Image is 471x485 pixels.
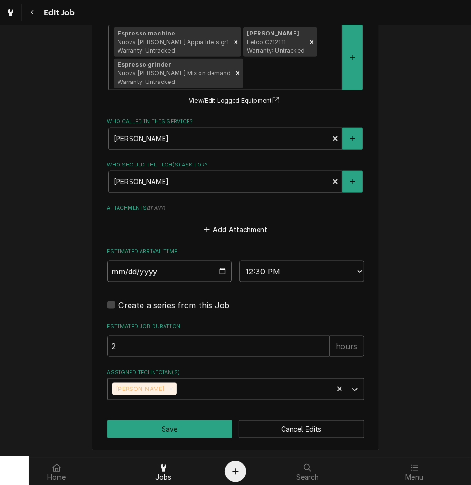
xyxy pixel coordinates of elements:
div: Button Group Row [107,420,364,438]
label: Estimated Arrival Time [107,248,364,256]
strong: Espresso grinder [118,61,172,68]
button: Add Attachment [202,223,269,236]
button: Create New Contact [342,128,363,150]
button: Cancel Edits [239,420,364,438]
span: Nuova [PERSON_NAME] Appia life s gr1 Warranty: Untracked [118,38,229,54]
div: Estimated Job Duration [107,323,364,357]
div: Remove [object Object] [231,27,241,57]
button: Create New Contact [342,171,363,193]
label: Who should the tech(s) ask for? [107,161,364,169]
div: Assigned Technician(s) [107,369,364,400]
strong: [PERSON_NAME] [247,30,299,37]
svg: Create New Equipment [350,54,355,61]
span: Home [47,473,66,481]
div: Remove [object Object] [306,27,317,57]
div: Remove Damon Rinehart [166,383,177,395]
label: Assigned Technician(s) [107,369,364,377]
svg: Create New Contact [350,135,355,142]
span: Jobs [155,473,172,481]
a: Menu [362,460,468,483]
a: Home [4,460,110,483]
button: Create New Equipment [342,25,363,90]
div: Estimated Arrival Time [107,248,364,282]
span: Edit Job [41,6,75,19]
svg: Create New Contact [350,178,355,185]
select: Time Select [239,261,364,282]
label: Estimated Job Duration [107,323,364,331]
div: Who should the tech(s) ask for? [107,161,364,192]
button: Create Object [225,461,246,482]
div: Button Group [107,420,364,438]
button: Save [107,420,233,438]
div: Attachments [107,204,364,236]
div: Equipment [107,16,364,106]
div: hours [330,336,364,357]
label: Create a series from this Job [119,299,230,311]
input: Date [107,261,232,282]
button: Navigate back [24,4,41,21]
button: View/Edit Logged Equipment [188,95,283,106]
span: Search [296,473,319,481]
span: Fetco C212111 Warranty: Untracked [247,38,305,54]
div: Who called in this service? [107,118,364,149]
strong: Espresso machine [118,30,176,37]
div: Remove [object Object] [233,59,243,88]
span: ( if any ) [147,205,165,211]
label: Attachments [107,204,364,212]
label: Who called in this service? [107,118,364,126]
div: [PERSON_NAME] [112,383,166,395]
a: Jobs [111,460,217,483]
a: Go to Jobs [2,4,19,21]
span: Nuova [PERSON_NAME] Mix on demand Warranty: Untracked [118,70,231,85]
a: Search [255,460,361,483]
span: Menu [405,473,423,481]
